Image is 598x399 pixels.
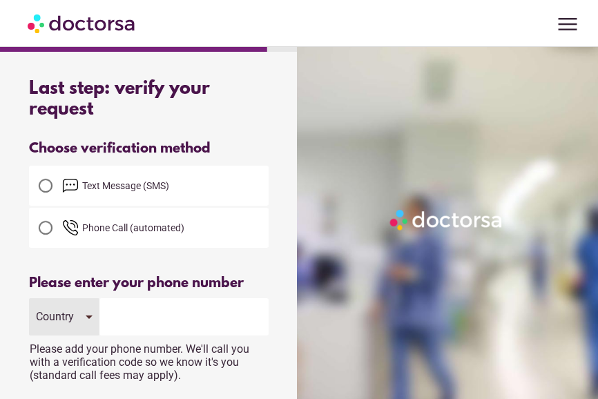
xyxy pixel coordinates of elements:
[36,310,72,323] div: Country
[29,335,269,382] div: Please add your phone number. We'll call you with a verification code so we know it's you (standa...
[82,180,169,191] span: Text Message (SMS)
[62,220,79,236] img: phone
[29,79,269,120] div: Last step: verify your request
[82,222,184,233] span: Phone Call (automated)
[554,11,581,37] span: menu
[28,8,137,39] img: Doctorsa.com
[29,141,269,157] div: Choose verification method
[387,206,506,233] img: Logo-Doctorsa-trans-White-partial-flat.png
[62,177,79,194] img: email
[29,275,269,291] div: Please enter your phone number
